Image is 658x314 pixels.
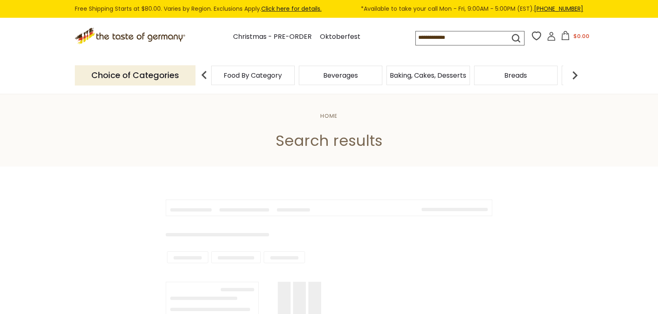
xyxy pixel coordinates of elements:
a: Oktoberfest [320,31,360,43]
h1: Search results [26,131,632,150]
a: Click here for details. [261,5,322,13]
a: Beverages [323,72,358,78]
img: previous arrow [196,67,212,83]
a: Home [320,112,338,120]
span: $0.00 [573,32,589,40]
button: $0.00 [558,31,593,43]
img: next arrow [567,67,583,83]
span: *Available to take your call Mon - Fri, 9:00AM - 5:00PM (EST). [361,4,583,14]
a: Baking, Cakes, Desserts [390,72,466,78]
a: [PHONE_NUMBER] [534,5,583,13]
a: Breads [504,72,527,78]
div: Free Shipping Starts at $80.00. Varies by Region. Exclusions Apply. [75,4,583,14]
a: Food By Category [224,72,282,78]
p: Choice of Categories [75,65,195,86]
a: Christmas - PRE-ORDER [233,31,312,43]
